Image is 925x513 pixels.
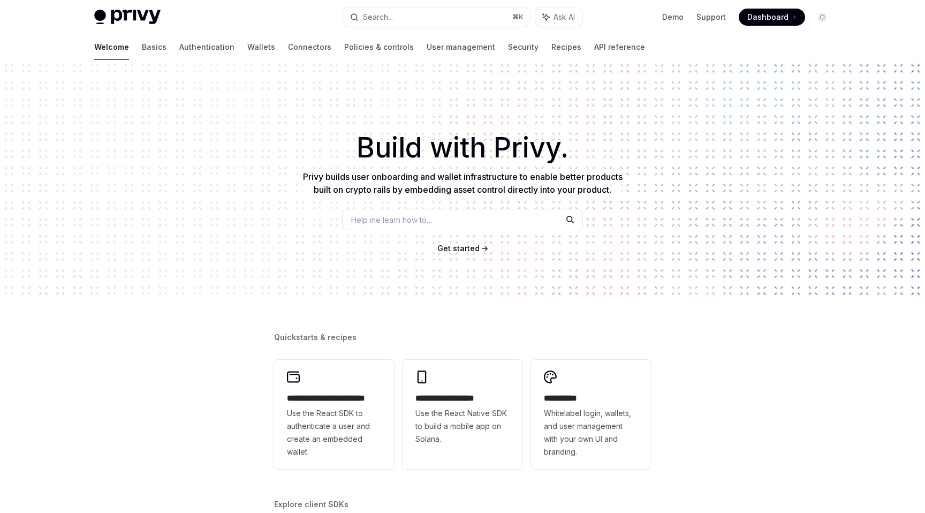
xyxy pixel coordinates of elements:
[544,407,638,458] span: Whitelabel login, wallets, and user management with your own UI and branding.
[508,34,539,60] a: Security
[403,360,522,469] a: **** **** **** ***Use the React Native SDK to build a mobile app on Solana.
[274,332,357,343] span: Quickstarts & recipes
[363,11,393,24] div: Search...
[142,34,166,60] a: Basics
[343,7,530,27] button: Search...⌘K
[351,214,433,225] span: Help me learn how to…
[739,9,805,26] a: Dashboard
[94,10,161,25] img: light logo
[437,244,480,253] span: Get started
[512,13,524,21] span: ⌘ K
[179,34,234,60] a: Authentication
[94,34,129,60] a: Welcome
[344,34,414,60] a: Policies & controls
[814,9,831,26] button: Toggle dark mode
[247,34,275,60] a: Wallets
[662,12,684,22] a: Demo
[274,499,348,510] span: Explore client SDKs
[594,34,645,60] a: API reference
[696,12,726,22] a: Support
[357,138,568,157] span: Build with Privy.
[535,7,582,27] button: Ask AI
[531,360,651,469] a: **** *****Whitelabel login, wallets, and user management with your own UI and branding.
[554,12,575,22] span: Ask AI
[303,171,623,195] span: Privy builds user onboarding and wallet infrastructure to enable better products built on crypto ...
[415,407,510,446] span: Use the React Native SDK to build a mobile app on Solana.
[287,407,381,458] span: Use the React SDK to authenticate a user and create an embedded wallet.
[288,34,331,60] a: Connectors
[551,34,581,60] a: Recipes
[747,12,788,22] span: Dashboard
[427,34,495,60] a: User management
[437,243,480,254] a: Get started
